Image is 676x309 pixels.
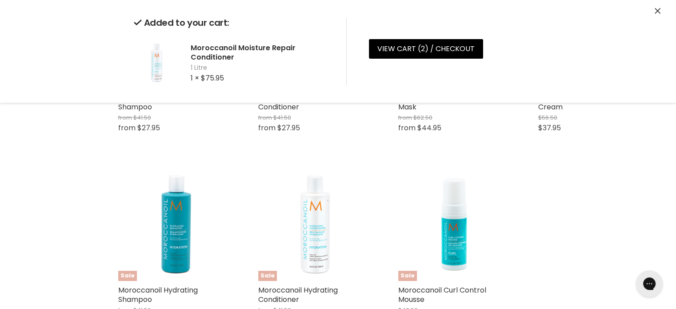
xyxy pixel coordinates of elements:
[398,168,512,281] a: Moroccanoil Curl Control MousseSale
[118,285,198,305] a: Moroccanoil Hydrating Shampoo
[277,123,300,133] span: $27.95
[632,267,667,300] iframe: Gorgias live chat messenger
[118,168,232,281] a: Moroccanoil Hydrating ShampooSale
[191,43,332,62] h2: Moroccanoil Moisture Repair Conditioner
[191,64,332,72] span: 1 Litre
[133,113,151,122] span: $41.50
[398,123,416,133] span: from
[421,44,425,54] span: 2
[258,168,372,281] img: Moroccanoil Hydrating Conditioner
[398,271,417,281] span: Sale
[258,123,276,133] span: from
[201,73,224,83] span: $75.95
[398,285,486,305] a: Moroccanoil Curl Control Mousse
[118,123,136,133] span: from
[191,73,199,83] span: 1 ×
[538,123,561,133] span: $37.95
[118,271,137,281] span: Sale
[413,113,432,122] span: $62.50
[134,18,332,28] h2: Added to your cart:
[258,168,372,281] a: Moroccanoil Hydrating ConditionerSale
[417,123,441,133] span: $44.95
[137,123,160,133] span: $27.95
[369,39,483,59] a: View cart (2) / Checkout
[398,168,512,281] img: Moroccanoil Curl Control Mousse
[134,40,178,85] img: Moroccanoil Moisture Repair Conditioner
[655,7,660,16] button: Close
[538,113,557,122] span: $56.50
[258,271,277,281] span: Sale
[118,168,232,281] img: Moroccanoil Hydrating Shampoo
[118,113,132,122] span: from
[273,113,291,122] span: $41.50
[258,113,272,122] span: from
[398,113,412,122] span: from
[258,285,338,305] a: Moroccanoil Hydrating Conditioner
